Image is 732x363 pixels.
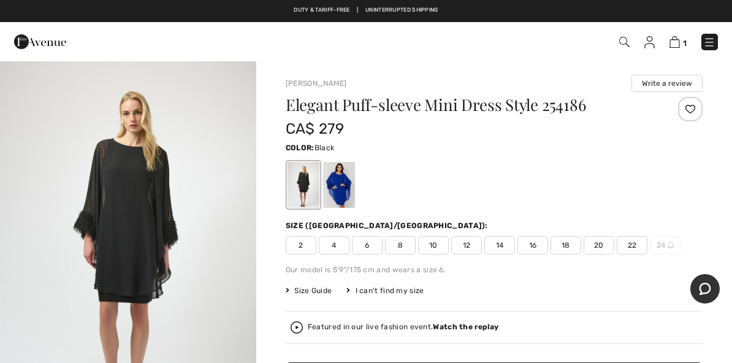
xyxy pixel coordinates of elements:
strong: Watch the replay [433,323,498,331]
span: 24 [650,236,681,254]
div: Our model is 5'9"/175 cm and wears a size 6. [286,264,703,275]
span: 1 [683,39,687,48]
span: 12 [451,236,482,254]
a: 1 [669,34,687,49]
img: ring-m.svg [668,242,674,248]
span: CA$ 279 [286,120,344,137]
div: Size ([GEOGRAPHIC_DATA]/[GEOGRAPHIC_DATA]): [286,220,490,231]
span: 6 [352,236,383,254]
button: Write a review [631,75,703,92]
img: Menu [703,36,715,48]
div: Featured in our live fashion event. [308,323,498,331]
a: [PERSON_NAME] [286,79,347,88]
span: 22 [617,236,647,254]
h1: Elegant Puff-sleeve Mini Dress Style 254186 [286,97,633,113]
span: 4 [319,236,349,254]
div: I can't find my size [346,285,424,296]
img: My Info [644,36,655,48]
span: Size Guide [286,285,332,296]
iframe: Opens a widget where you can chat to one of our agents [690,274,720,305]
div: Black [288,162,319,208]
img: Shopping Bag [669,36,680,48]
span: 16 [517,236,548,254]
img: Search [619,37,630,47]
span: 20 [584,236,614,254]
img: 1ère Avenue [14,29,66,54]
div: Royal Sapphire 163 [323,162,355,208]
span: 18 [551,236,581,254]
span: 14 [484,236,515,254]
span: 2 [286,236,316,254]
a: 1ère Avenue [14,35,66,47]
span: 10 [418,236,449,254]
span: 8 [385,236,416,254]
span: Black [315,143,335,152]
img: Watch the replay [291,321,303,334]
span: Color: [286,143,315,152]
